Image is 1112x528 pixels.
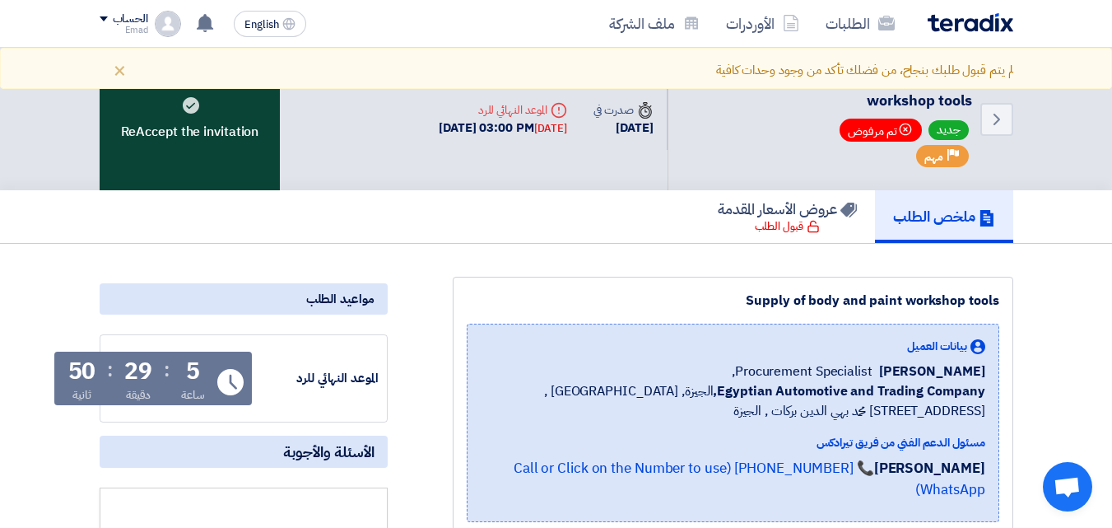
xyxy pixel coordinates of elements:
div: [DATE] [534,120,567,137]
a: 📞 [PHONE_NUMBER] (Call or Click on the Number to use WhatsApp) [514,458,985,500]
div: Supply of body and paint workshop tools [467,291,999,311]
button: English [234,11,306,37]
span: الجيزة, [GEOGRAPHIC_DATA] ,[STREET_ADDRESS] محمد بهي الدين بركات , الجيزة [481,381,985,421]
div: صدرت في [593,101,653,119]
span: Supply of body and paint workshop tools [733,68,972,111]
div: الحساب [113,12,148,26]
div: لم يتم قبول طلبك بنجاح، من فضلك تأكد من وجود وحدات كافية [716,61,1013,80]
a: ملف الشركة [596,4,713,43]
h5: عروض الأسعار المقدمة [718,199,857,218]
div: ثانية [72,386,91,404]
div: 50 [68,360,96,383]
span: مهم [924,149,943,165]
div: Emad [100,26,148,35]
div: × [113,60,127,80]
div: الموعد النهائي للرد [439,101,567,119]
div: 5 [186,360,200,383]
span: الأسئلة والأجوبة [283,442,375,461]
div: ReAccept the invitation [100,48,281,190]
div: : [107,355,113,385]
img: Teradix logo [928,13,1013,32]
div: مواعيد الطلب [100,283,388,315]
span: English [244,19,279,30]
span: Procurement Specialist, [732,362,872,381]
a: ملخص الطلب [875,190,1013,243]
strong: [PERSON_NAME] [874,458,985,479]
span: [PERSON_NAME] [879,362,985,381]
div: Open chat [1043,462,1092,512]
div: قبول الطلب [755,218,820,235]
span: بيانات العميل [907,338,967,355]
div: [DATE] 03:00 PM [439,119,567,138]
div: الموعد النهائي للرد [255,369,379,388]
div: مسئول الدعم الفني من فريق تيرادكس [481,434,985,451]
div: 29 [124,360,152,383]
div: [DATE] [593,119,653,138]
b: Egyptian Automotive and Trading Company, [713,381,984,401]
span: جديد [928,120,969,140]
div: دقيقة [126,386,151,404]
div: ساعة [181,386,205,404]
a: الطلبات [812,4,908,43]
h5: Supply of body and paint workshop tools [688,68,972,110]
img: profile_test.png [155,11,181,37]
a: الأوردرات [713,4,812,43]
a: عروض الأسعار المقدمة قبول الطلب [700,190,875,243]
div: : [164,355,170,385]
h5: ملخص الطلب [893,207,995,226]
span: تم مرفوض [840,119,922,142]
